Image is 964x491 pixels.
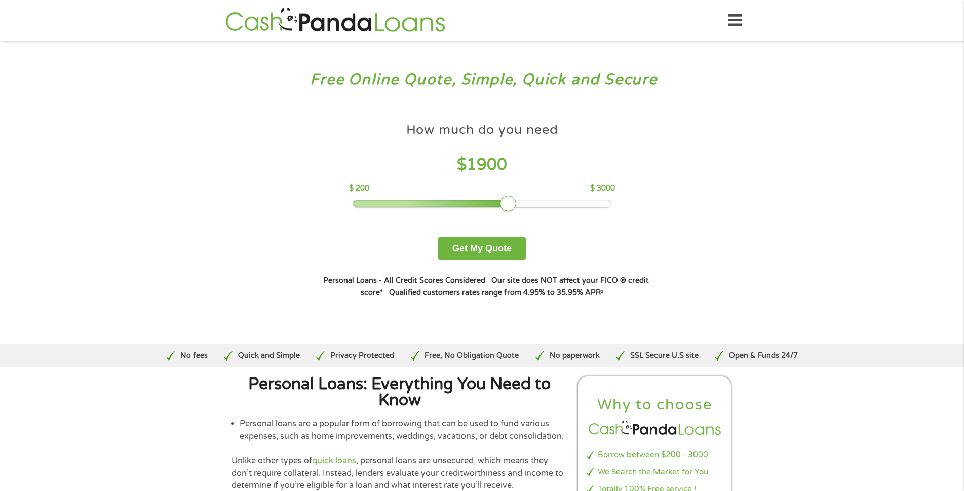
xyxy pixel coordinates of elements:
p: $ 200 [349,183,369,194]
h2: Personal Loans: Everything You Need to Know [232,376,568,408]
strong: Our site does NOT affect your FICO ® credit score* [361,276,649,297]
h4: How much do you need [406,122,558,138]
h2: Why to choose [587,396,723,414]
p: Quick and Simple [238,350,300,361]
p: Open & Funds 24/7 [729,350,798,361]
li: We Search the Market for You [587,466,723,478]
p: Free, No Obligation Quote [425,350,519,361]
p: Privacy Protected [330,350,394,361]
p: No fees [180,350,208,361]
span: 1900 [467,155,507,174]
strong: Qualified customers rates range from 4.95% to 35.95% APR¹ [389,288,603,297]
p: No paperwork [550,350,600,361]
p: SSL Secure U.S site [630,350,699,361]
li: Borrow between $200 - 3000 [587,449,723,461]
h3: Free Online Quote, Simple, Quick and Secure [29,70,935,89]
p: $ 3000 [590,183,615,194]
h4: $ [349,155,615,175]
strong: Personal Loans - All Credit Scores Considered [323,276,485,285]
li: Personal loans are a popular form of borrowing that can be used to fund various expenses, such as... [240,418,568,442]
a: quick loans [312,456,356,466]
button: Get My Quote [438,237,526,260]
img: GetLoanNow Logo [222,6,448,35]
